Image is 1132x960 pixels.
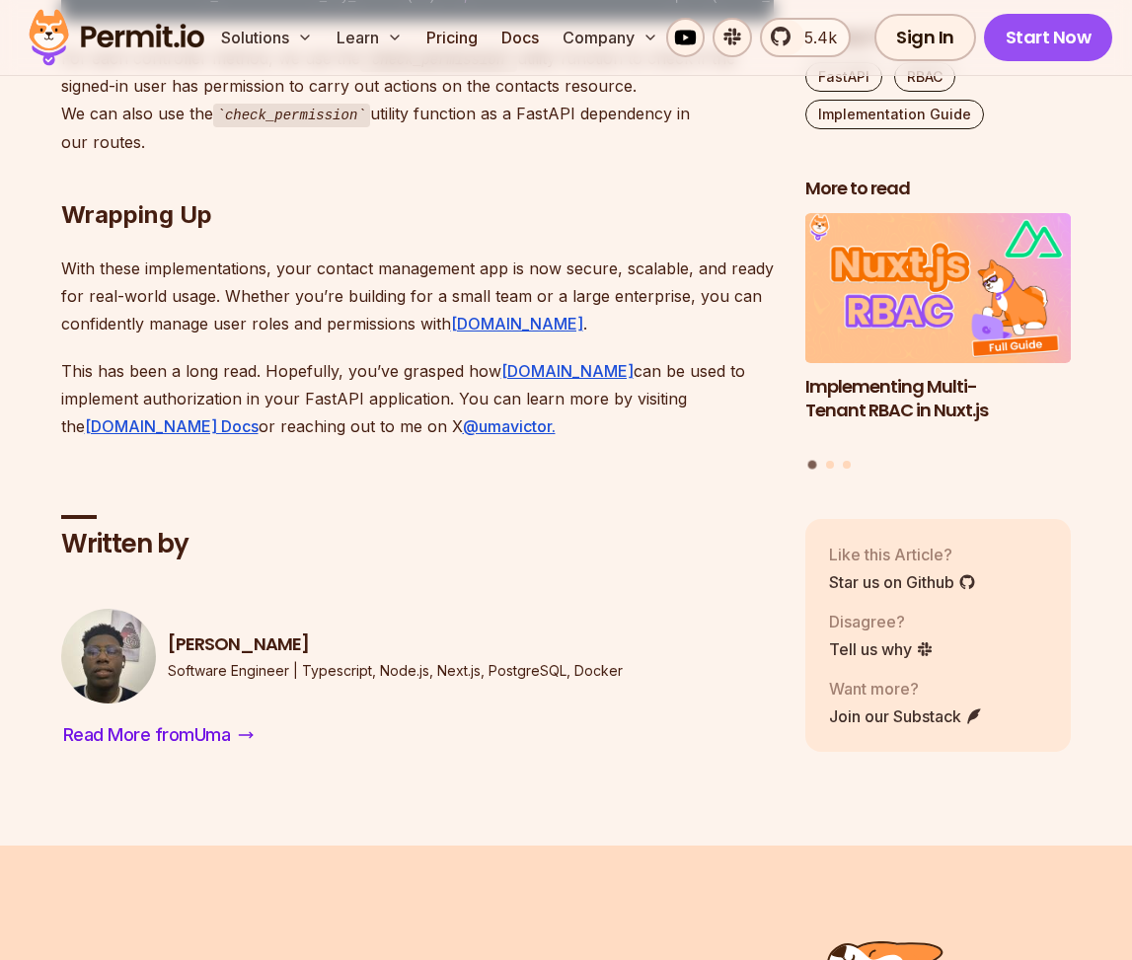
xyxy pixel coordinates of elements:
a: Docs [493,18,547,57]
h3: [PERSON_NAME] [168,632,623,657]
button: Learn [329,18,411,57]
a: Tell us why [829,636,934,660]
p: Want more? [829,676,983,700]
a: @umavictor. [463,416,556,436]
a: Start Now [984,14,1113,61]
button: Go to slide 1 [808,460,817,469]
p: Software Engineer | Typescript, Node.js, Next.js, PostgreSQL, Docker [168,661,623,681]
p: This has been a long read. Hopefully, you’ve grasped how can be used to implement authorization i... [61,357,774,440]
span: Read More from Uma [63,721,231,749]
code: check_permission [213,104,370,127]
h2: Written by [61,527,774,562]
h2: Wrapping Up [61,120,774,231]
a: [DOMAIN_NAME] [451,314,583,333]
img: Implementing Multi-Tenant RBAC in Nuxt.js [805,212,1072,362]
a: Implementing Multi-Tenant RBAC in Nuxt.jsImplementing Multi-Tenant RBAC in Nuxt.js [805,212,1072,447]
a: FastAPI [805,62,882,92]
a: Pricing [418,18,486,57]
a: [DOMAIN_NAME] Docs [85,416,259,436]
p: Disagree? [829,609,934,632]
button: Company [555,18,666,57]
li: 1 of 3 [805,212,1072,447]
a: Implementation Guide [805,100,984,129]
a: 5.4k [760,18,851,57]
p: Like this Article? [829,542,976,565]
button: Go to slide 3 [843,460,851,468]
span: 5.4k [792,26,837,49]
a: Sign In [874,14,976,61]
p: For each controller method, we use the utility function to check if the signed-in user has permis... [61,44,774,156]
img: Uma Victor [61,609,156,703]
a: Read More fromUma [61,719,257,751]
a: Join our Substack [829,703,983,727]
a: Star us on Github [829,569,976,593]
h2: More to read [805,177,1072,201]
p: With these implementations, your contact management app is now secure, scalable, and ready for re... [61,255,774,337]
div: Posts [805,212,1072,471]
a: RBAC [894,62,955,92]
button: Go to slide 2 [826,460,834,468]
button: Solutions [213,18,321,57]
img: Permit logo [20,4,213,71]
a: [DOMAIN_NAME] [501,361,634,381]
h3: Implementing Multi-Tenant RBAC in Nuxt.js [805,374,1072,423]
